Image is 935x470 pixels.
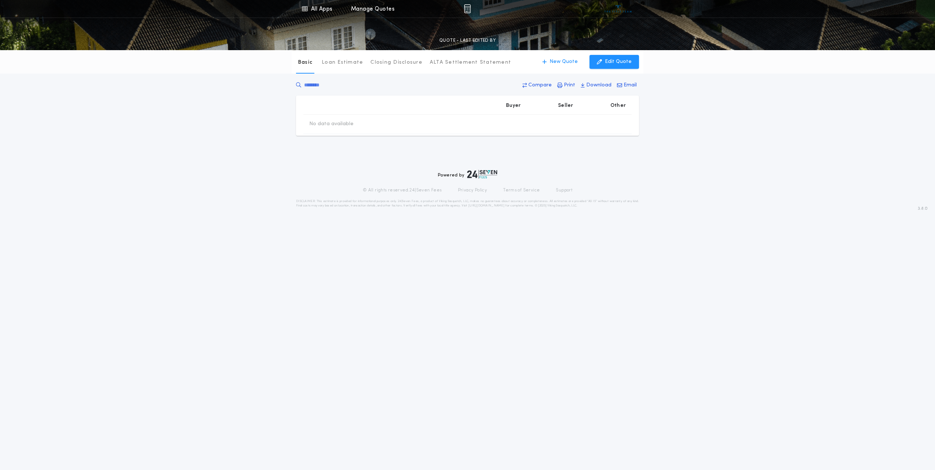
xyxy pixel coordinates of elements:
p: © All rights reserved. 24|Seven Fees [363,187,442,193]
p: Compare [528,82,552,89]
img: vs-icon [605,5,632,12]
p: Closing Disclosure [370,59,422,66]
a: Support [556,187,572,193]
div: Powered by [438,170,497,179]
span: 3.8.0 [918,205,928,212]
p: Seller [558,102,573,109]
p: Other [610,102,626,109]
p: DISCLAIMER: This estimate is provided for informational purposes only. 24|Seven Fees, a product o... [296,199,639,208]
button: New Quote [535,55,585,69]
img: logo [467,170,497,179]
img: img [464,4,471,13]
p: Basic [298,59,313,66]
a: Privacy Policy [458,187,487,193]
p: QUOTE - LAST EDITED BY [439,37,496,44]
td: No data available [303,115,359,134]
button: Edit Quote [590,55,639,69]
p: Print [564,82,575,89]
p: Download [586,82,611,89]
button: Compare [520,79,554,92]
p: New Quote [550,58,578,66]
p: Edit Quote [605,58,632,66]
p: Buyer [506,102,521,109]
p: Email [624,82,637,89]
button: Print [555,79,577,92]
a: Terms of Service [503,187,540,193]
a: [URL][DOMAIN_NAME] [468,204,505,207]
button: Download [579,79,614,92]
button: Email [615,79,639,92]
p: Loan Estimate [322,59,363,66]
p: ALTA Settlement Statement [430,59,511,66]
